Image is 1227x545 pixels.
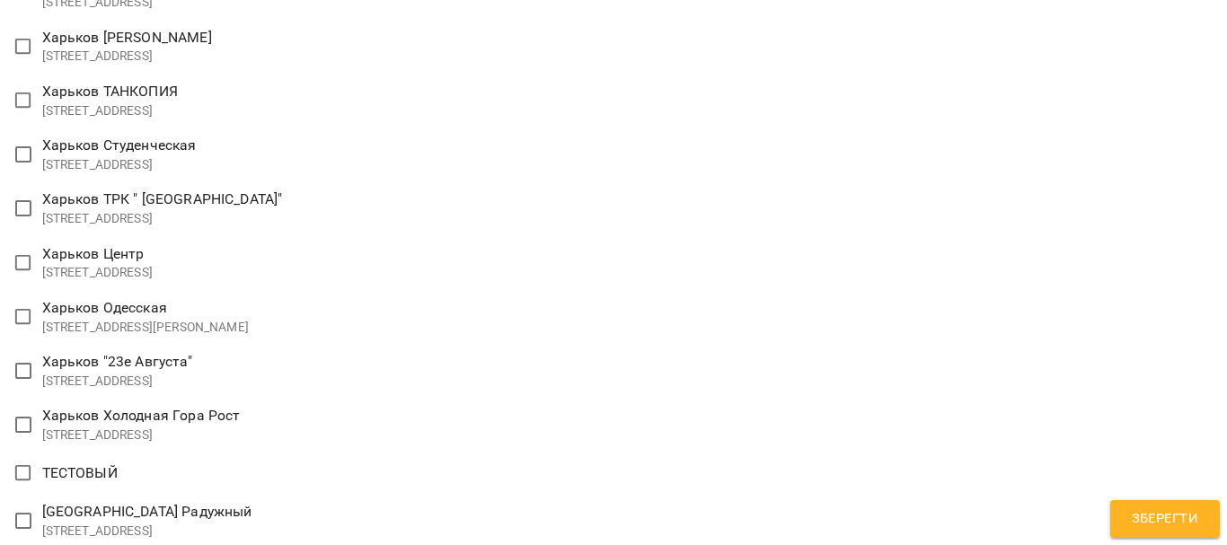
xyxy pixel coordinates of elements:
[42,373,192,391] p: [STREET_ADDRESS]
[1110,500,1220,538] button: Зберегти
[42,353,192,370] span: Харьков "23е Августа"
[42,102,178,120] p: [STREET_ADDRESS]
[42,264,153,282] p: [STREET_ADDRESS]
[42,523,252,541] p: [STREET_ADDRESS]
[42,299,167,316] span: Харьков Одесская
[42,210,283,228] p: [STREET_ADDRESS]
[42,464,118,481] span: ТЕСТОВЫЙ
[42,503,252,520] span: [GEOGRAPHIC_DATA] Радужный
[42,136,197,154] span: Харьков Студенческая
[1132,507,1198,531] span: Зберегти
[42,245,145,262] span: Харьков Центр
[42,29,212,46] span: Харьков [PERSON_NAME]
[42,48,212,66] p: [STREET_ADDRESS]
[42,156,197,174] p: [STREET_ADDRESS]
[42,407,241,424] span: Харьков Холодная Гора Рост
[42,190,283,207] span: Харьков ТРК " [GEOGRAPHIC_DATA]"
[42,426,241,444] p: [STREET_ADDRESS]
[42,319,249,337] p: [STREET_ADDRESS][PERSON_NAME]
[42,83,178,100] span: Харьков ТАНКОПИЯ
